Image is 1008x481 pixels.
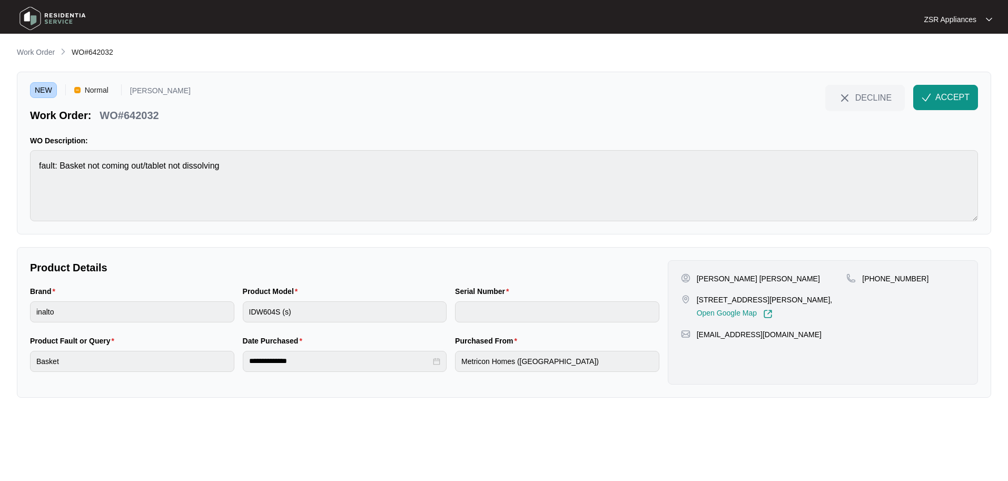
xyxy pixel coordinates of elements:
[924,14,976,25] p: ZSR Appliances
[455,286,513,297] label: Serial Number
[100,108,159,123] p: WO#642032
[72,48,113,56] span: WO#642032
[838,92,851,104] img: close-Icon
[913,85,978,110] button: check-IconACCEPT
[455,336,521,346] label: Purchased From
[30,260,659,275] p: Product Details
[455,301,659,322] input: Serial Number
[697,295,833,305] p: [STREET_ADDRESS][PERSON_NAME],
[862,273,928,284] p: [PHONE_NUMBER]
[30,286,60,297] label: Brand
[30,351,234,372] input: Product Fault or Query
[81,82,113,98] span: Normal
[681,295,690,304] img: map-pin
[249,356,431,367] input: Date Purchased
[697,273,820,284] p: [PERSON_NAME] [PERSON_NAME]
[243,286,302,297] label: Product Model
[30,301,234,322] input: Brand
[455,351,659,372] input: Purchased From
[681,329,690,339] img: map-pin
[130,87,191,98] p: [PERSON_NAME]
[15,47,57,58] a: Work Order
[30,135,978,146] p: WO Description:
[30,336,118,346] label: Product Fault or Query
[697,309,773,319] a: Open Google Map
[763,309,773,319] img: Link-External
[17,47,55,57] p: Work Order
[697,329,822,340] p: [EMAIL_ADDRESS][DOMAIN_NAME]
[30,150,978,221] textarea: fault: Basket not coming out/tablet not dissolving
[243,301,447,322] input: Product Model
[825,85,905,110] button: close-IconDECLINE
[855,92,892,103] span: DECLINE
[30,108,91,123] p: Work Order:
[846,273,856,283] img: map-pin
[74,87,81,93] img: Vercel Logo
[986,17,992,22] img: dropdown arrow
[243,336,307,346] label: Date Purchased
[59,47,67,56] img: chevron-right
[922,93,931,102] img: check-Icon
[681,273,690,283] img: user-pin
[16,3,90,34] img: residentia service logo
[935,91,970,104] span: ACCEPT
[30,82,57,98] span: NEW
